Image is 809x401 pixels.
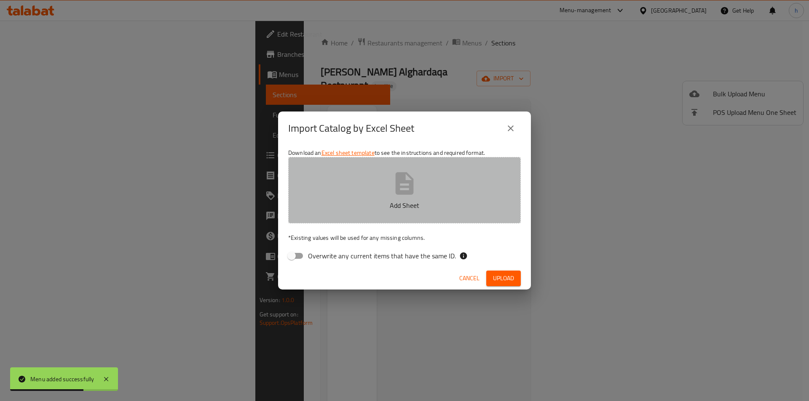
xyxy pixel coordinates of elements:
[501,118,521,138] button: close
[456,271,483,286] button: Cancel
[486,271,521,286] button: Upload
[301,200,508,210] p: Add Sheet
[278,145,531,267] div: Download an to see the instructions and required format.
[459,252,468,260] svg: If the overwrite option isn't selected, then the items that match an existing ID will be ignored ...
[30,374,94,384] div: Menu added successfully
[459,273,480,284] span: Cancel
[288,122,414,135] h2: Import Catalog by Excel Sheet
[288,234,521,242] p: Existing values will be used for any missing columns.
[493,273,514,284] span: Upload
[308,251,456,261] span: Overwrite any current items that have the same ID.
[321,147,375,158] a: Excel sheet template
[288,157,521,223] button: Add Sheet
